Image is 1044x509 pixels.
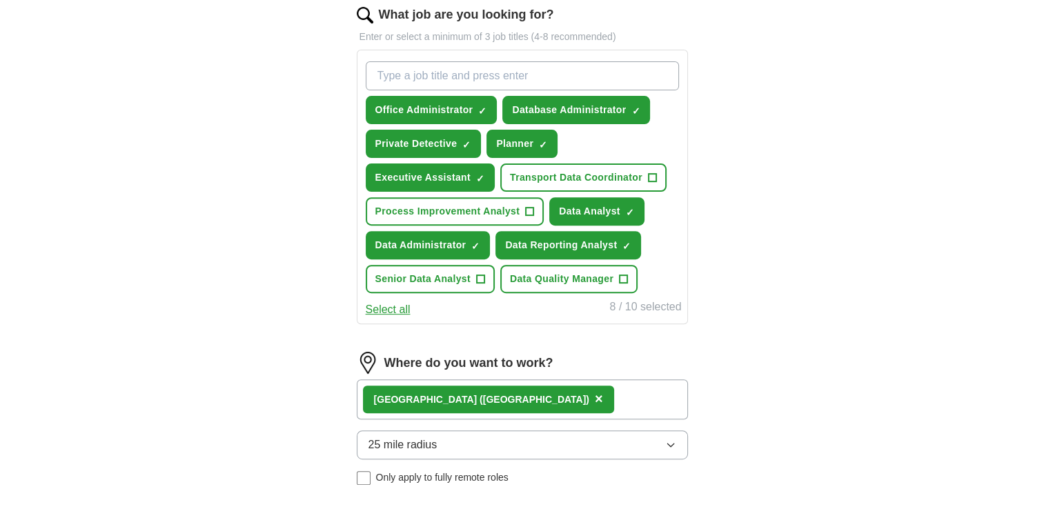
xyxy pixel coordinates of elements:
span: ✓ [631,106,640,117]
span: Data Administrator [375,238,466,252]
input: Only apply to fully remote roles [357,471,371,485]
span: Private Detective [375,137,457,151]
span: Process Improvement Analyst [375,204,520,219]
span: ✓ [622,241,631,252]
span: Senior Data Analyst [375,272,471,286]
button: Data Quality Manager [500,265,638,293]
span: ✓ [626,207,634,218]
span: Executive Assistant [375,170,471,185]
strong: [GEOGRAPHIC_DATA] [374,394,477,405]
button: Office Administrator✓ [366,96,498,124]
button: 25 mile radius [357,430,688,459]
img: location.png [357,352,379,374]
span: Data Quality Manager [510,272,613,286]
input: Type a job title and press enter [366,61,679,90]
img: search.png [357,7,373,23]
span: Only apply to fully remote roles [376,470,509,485]
label: What job are you looking for? [379,6,554,24]
button: Select all [366,301,411,318]
button: Senior Data Analyst [366,265,495,293]
button: Data Reporting Analyst✓ [495,231,641,259]
span: ([GEOGRAPHIC_DATA]) [480,394,589,405]
span: Data Analyst [559,204,620,219]
span: Transport Data Coordinator [510,170,642,185]
span: ✓ [476,173,484,184]
div: 8 / 10 selected [609,299,681,318]
button: Private Detective✓ [366,130,482,158]
button: Executive Assistant✓ [366,163,495,192]
span: ✓ [471,241,480,252]
label: Where do you want to work? [384,354,553,372]
span: 25 mile radius [368,437,437,453]
span: ✓ [539,139,547,150]
button: Transport Data Coordinator [500,163,667,192]
button: Database Administrator✓ [502,96,650,124]
span: × [595,391,603,406]
span: ✓ [462,139,471,150]
button: Data Administrator✓ [366,231,491,259]
span: Database Administrator [512,103,626,117]
span: Planner [496,137,533,151]
span: ✓ [478,106,486,117]
span: Data Reporting Analyst [505,238,617,252]
button: × [595,389,603,410]
button: Process Improvement Analyst [366,197,544,226]
button: Planner✓ [486,130,558,158]
button: Data Analyst✓ [549,197,644,226]
p: Enter or select a minimum of 3 job titles (4-8 recommended) [357,30,688,44]
span: Office Administrator [375,103,473,117]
